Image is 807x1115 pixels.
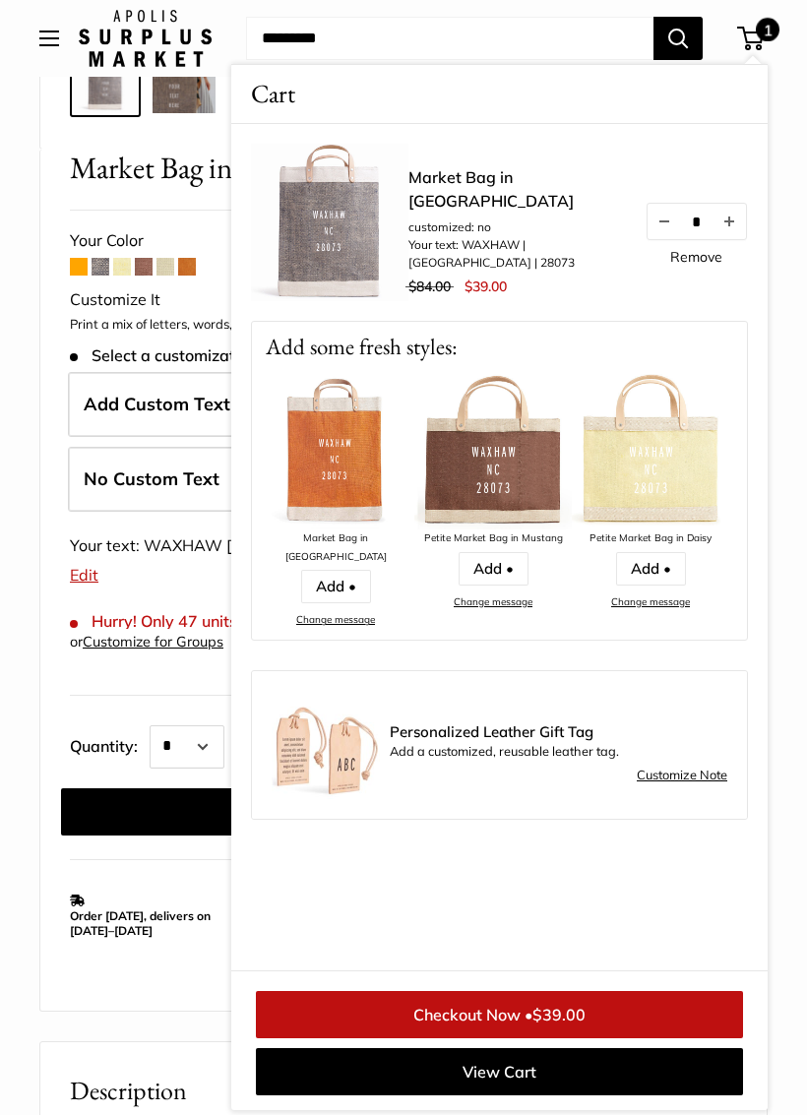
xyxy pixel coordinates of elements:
div: or [70,629,223,655]
a: Change message [454,595,532,608]
p: Print a mix of letters, words, and numbers to make it unmistakably yours. [70,315,737,335]
a: Checkout Now •$39.00 [256,991,743,1038]
a: 1 [739,27,764,50]
input: Search... [246,17,653,60]
img: description_Our first every Chambray Jute bag... [153,50,216,113]
span: 1 [756,18,779,41]
span: No Custom Text [84,467,219,490]
img: Luggage Tag [272,691,380,799]
li: customized: no [408,218,625,236]
button: Decrease quantity by 1 [648,204,681,239]
img: Apolis: Surplus Market [79,10,212,67]
button: Add to cart [61,788,728,836]
p: Add some fresh styles: [252,322,747,372]
h2: Description [70,1072,737,1110]
span: $39.00 [532,1005,586,1024]
button: Search [653,17,703,60]
a: Change message [611,595,690,608]
span: $84.00 [408,278,451,295]
a: Edit [70,565,98,585]
img: description_Make it yours with personalized text [251,144,408,301]
span: $39.00 [465,278,507,295]
div: Add a customized, reusable leather tag. [390,724,727,764]
button: Increase quantity by 1 [713,204,746,239]
a: View Cart [256,1048,743,1095]
label: Leave Blank [68,447,741,512]
a: description_Our first every Chambray Jute bag... [149,46,219,117]
button: Open menu [39,31,59,46]
a: Add • [616,552,686,586]
strong: Order [DATE], delivers on [DATE]–[DATE] [70,908,211,938]
label: Add Custom Text [68,372,741,437]
a: description_Make it yours with personalized text [70,46,141,117]
label: Quantity: [70,719,150,769]
div: Petite Market Bag in Daisy [572,529,729,548]
a: description_Seal of authenticity on the back of every bag [227,46,298,117]
a: Market Bag in [GEOGRAPHIC_DATA] [408,165,625,213]
div: Customize It [70,285,737,315]
a: Add • [301,570,371,603]
span: Cart [251,75,295,113]
span: Select a customization option [70,346,307,365]
li: Your text: WAXHAW | [GEOGRAPHIC_DATA] | 28073 [408,236,625,272]
img: description_Make it yours with personalized text [74,50,137,113]
a: Change message [296,613,375,626]
a: Customize Note [637,764,727,787]
a: Customize for Groups [83,633,223,650]
span: Add Custom Text [84,393,230,415]
div: Market Bag in [GEOGRAPHIC_DATA] [257,529,414,566]
span: Your text: WAXHAW [GEOGRAPHIC_DATA] 28073 [70,535,444,555]
a: Add • [459,552,528,586]
div: Petite Market Bag in Mustang [414,529,572,548]
input: Quantity [681,213,713,229]
div: Your Color [70,226,737,256]
span: Personalized Leather Gift Tag [390,724,727,740]
span: Market Bag in [GEOGRAPHIC_DATA] [70,150,666,186]
span: Hurry! Only 47 units left [70,612,266,631]
a: Remove [670,250,722,264]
